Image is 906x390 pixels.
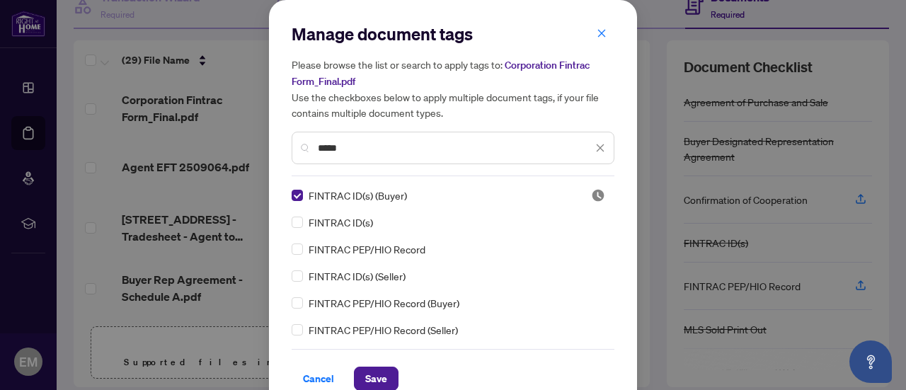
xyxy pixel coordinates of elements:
span: FINTRAC ID(s) (Buyer) [309,188,407,203]
span: close [595,143,605,153]
button: Open asap [849,340,892,383]
span: FINTRAC PEP/HIO Record (Buyer) [309,295,459,311]
span: FINTRAC ID(s) (Seller) [309,268,406,284]
span: close [597,28,607,38]
img: status [591,188,605,202]
h5: Please browse the list or search to apply tags to: Use the checkboxes below to apply multiple doc... [292,57,614,120]
span: Cancel [303,367,334,390]
span: FINTRAC PEP/HIO Record [309,241,425,257]
span: FINTRAC ID(s) [309,214,373,230]
span: Save [365,367,387,390]
h2: Manage document tags [292,23,614,45]
span: FINTRAC PEP/HIO Record (Seller) [309,322,458,338]
span: Pending Review [591,188,605,202]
